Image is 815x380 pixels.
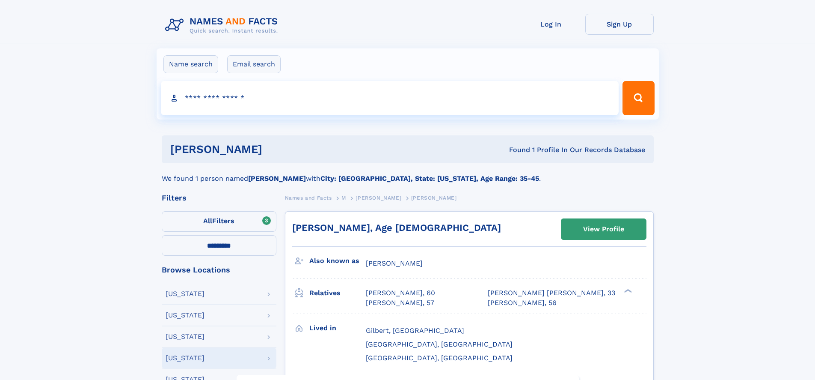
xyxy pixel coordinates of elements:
[366,340,513,348] span: [GEOGRAPHIC_DATA], [GEOGRAPHIC_DATA]
[411,195,457,201] span: [PERSON_NAME]
[488,288,615,298] a: [PERSON_NAME] [PERSON_NAME], 33
[341,192,346,203] a: M
[622,288,632,294] div: ❯
[166,333,204,340] div: [US_STATE]
[366,298,434,308] a: [PERSON_NAME], 57
[356,192,401,203] a: [PERSON_NAME]
[227,55,281,73] label: Email search
[309,321,366,335] h3: Lived in
[517,14,585,35] a: Log In
[292,222,501,233] a: [PERSON_NAME], Age [DEMOGRAPHIC_DATA]
[162,163,654,184] div: We found 1 person named with .
[162,194,276,202] div: Filters
[162,266,276,274] div: Browse Locations
[341,195,346,201] span: M
[163,55,218,73] label: Name search
[366,326,464,335] span: Gilbert, [GEOGRAPHIC_DATA]
[583,219,624,239] div: View Profile
[622,81,654,115] button: Search Button
[170,144,386,155] h1: [PERSON_NAME]
[320,174,539,183] b: City: [GEOGRAPHIC_DATA], State: [US_STATE], Age Range: 35-45
[488,298,557,308] a: [PERSON_NAME], 56
[248,174,306,183] b: [PERSON_NAME]
[166,290,204,297] div: [US_STATE]
[385,145,645,155] div: Found 1 Profile In Our Records Database
[356,195,401,201] span: [PERSON_NAME]
[309,254,366,268] h3: Also known as
[161,81,619,115] input: search input
[162,14,285,37] img: Logo Names and Facts
[166,355,204,362] div: [US_STATE]
[285,192,332,203] a: Names and Facts
[366,259,423,267] span: [PERSON_NAME]
[561,219,646,239] a: View Profile
[366,354,513,362] span: [GEOGRAPHIC_DATA], [GEOGRAPHIC_DATA]
[166,312,204,319] div: [US_STATE]
[162,211,276,232] label: Filters
[203,217,212,225] span: All
[366,288,435,298] a: [PERSON_NAME], 60
[585,14,654,35] a: Sign Up
[309,286,366,300] h3: Relatives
